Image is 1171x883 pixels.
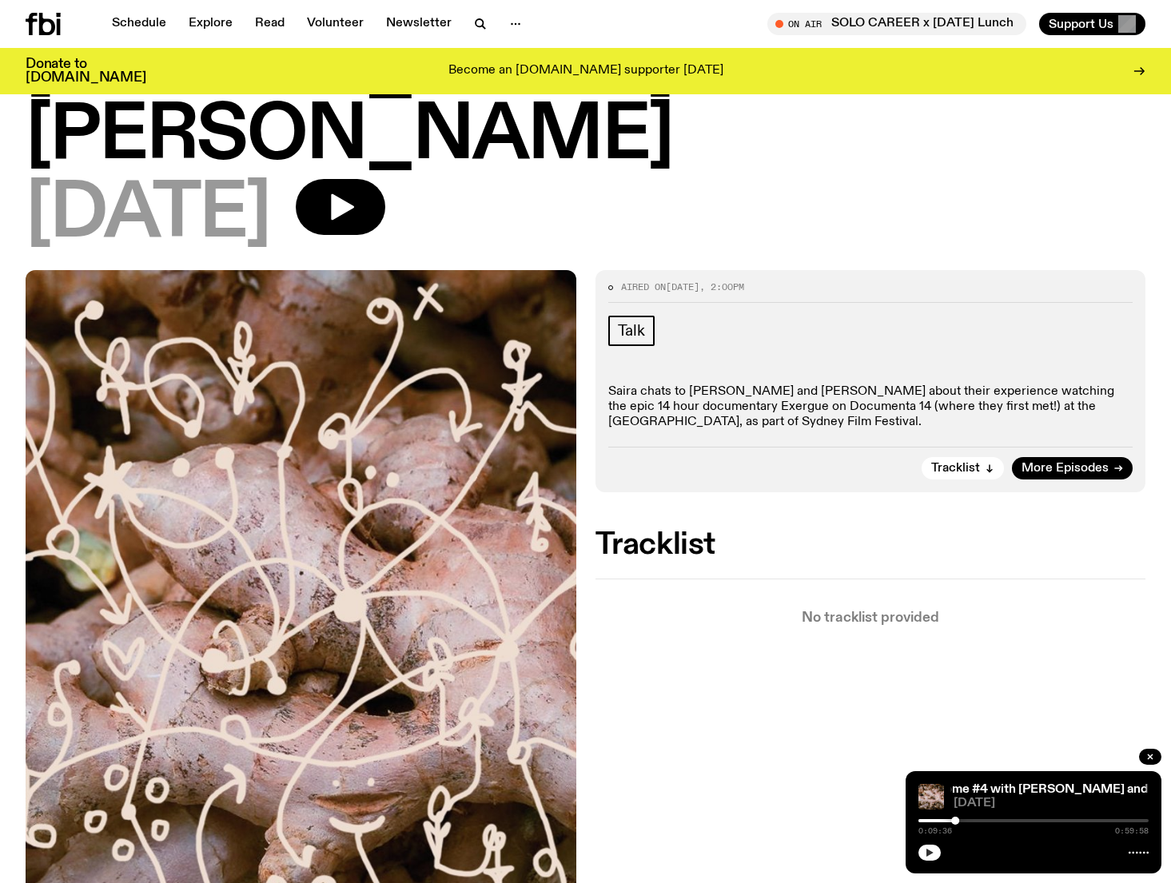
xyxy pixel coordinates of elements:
button: On AirSOLO CAREER x [DATE] Lunch [767,13,1026,35]
a: Volunteer [297,13,373,35]
button: Support Us [1039,13,1145,35]
img: A close up picture of a bunch of ginger roots. Yellow squiggles with arrows, hearts and dots are ... [918,784,944,809]
a: Talk [608,316,655,346]
span: [DATE] [26,179,270,251]
span: , 2:00pm [699,280,744,293]
span: Tracklist [931,463,980,475]
span: 0:09:36 [918,827,952,835]
button: Tracklist [922,457,1004,479]
span: Talk [618,322,645,340]
h3: Donate to [DOMAIN_NAME] [26,58,146,85]
span: 0:59:58 [1115,827,1149,835]
p: No tracklist provided [595,611,1146,625]
p: Become an [DOMAIN_NAME] supporter [DATE] [448,64,723,78]
a: More Episodes [1012,457,1133,479]
h2: Tracklist [595,531,1146,559]
p: Saira chats to [PERSON_NAME] and [PERSON_NAME] about their experience watching the epic 14 hour d... [608,384,1133,431]
a: Read [245,13,294,35]
span: Support Us [1049,17,1113,31]
a: Schedule [102,13,176,35]
span: More Episodes [1022,463,1109,475]
a: Newsletter [376,13,461,35]
a: Explore [179,13,242,35]
span: [DATE] [666,280,699,293]
span: Aired on [621,280,666,293]
span: [DATE] [954,797,1149,809]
